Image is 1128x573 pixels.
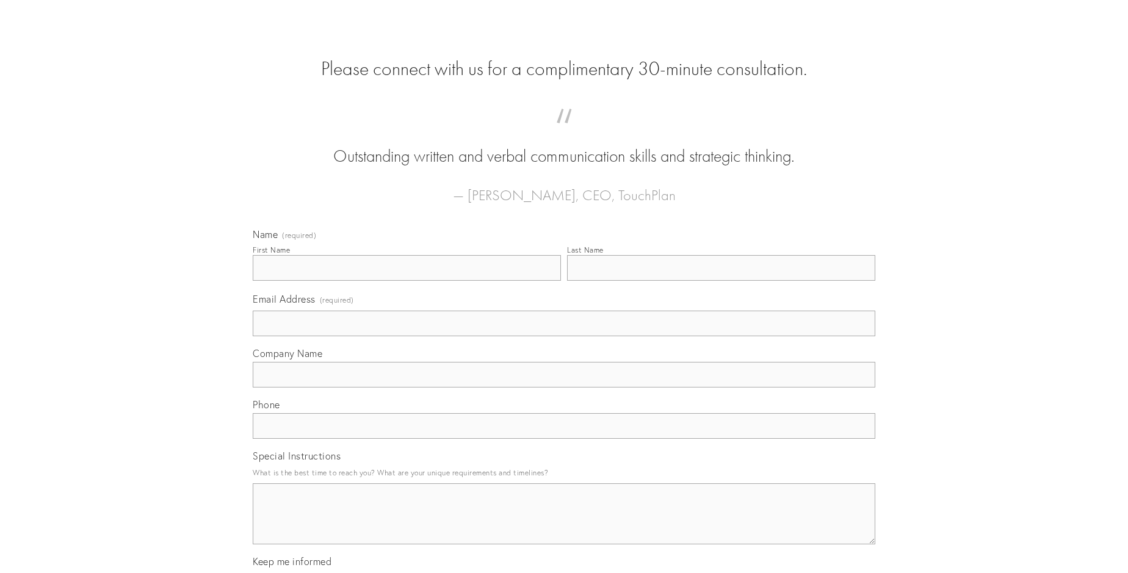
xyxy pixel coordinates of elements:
figcaption: — [PERSON_NAME], CEO, TouchPlan [272,168,856,207]
span: (required) [282,232,316,239]
h2: Please connect with us for a complimentary 30-minute consultation. [253,57,875,81]
p: What is the best time to reach you? What are your unique requirements and timelines? [253,464,875,481]
span: “ [272,121,856,145]
span: (required) [320,292,354,308]
div: First Name [253,245,290,254]
span: Special Instructions [253,450,341,462]
span: Name [253,228,278,240]
span: Keep me informed [253,555,331,568]
span: Phone [253,398,280,411]
span: Company Name [253,347,322,359]
div: Last Name [567,245,604,254]
span: Email Address [253,293,316,305]
blockquote: Outstanding written and verbal communication skills and strategic thinking. [272,121,856,168]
